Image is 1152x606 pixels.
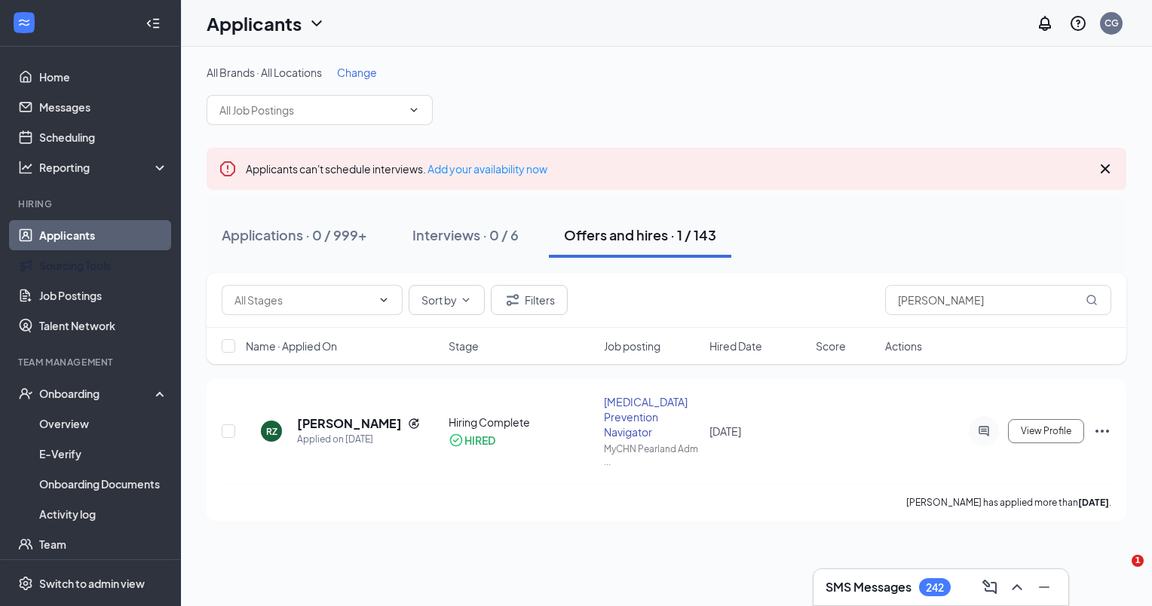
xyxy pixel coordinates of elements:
svg: Ellipses [1093,422,1111,440]
svg: Cross [1096,160,1114,178]
svg: ActiveChat [975,425,993,437]
div: Applications · 0 / 999+ [222,225,367,244]
a: Overview [39,409,168,439]
a: Onboarding Documents [39,469,168,499]
input: Search in offers and hires [885,285,1111,315]
h1: Applicants [207,11,302,36]
span: View Profile [1021,426,1071,436]
svg: CheckmarkCircle [449,433,464,448]
a: Sourcing Tools [39,250,168,280]
svg: UserCheck [18,386,33,401]
div: Team Management [18,356,165,369]
svg: WorkstreamLogo [17,15,32,30]
span: Actions [885,338,922,353]
a: Applicants [39,220,168,250]
svg: QuestionInfo [1069,14,1087,32]
svg: Filter [504,291,522,309]
svg: Analysis [18,160,33,175]
a: Activity log [39,499,168,529]
svg: ComposeMessage [981,578,999,596]
div: Reporting [39,160,169,175]
a: Add your availability now [427,162,547,176]
svg: Reapply [408,418,420,430]
svg: Settings [18,576,33,591]
a: Team [39,529,168,559]
svg: ChevronDown [378,294,390,306]
p: [PERSON_NAME] has applied more than . [906,496,1111,509]
input: All Stages [234,292,372,308]
span: Name · Applied On [246,338,337,353]
button: Minimize [1032,575,1056,599]
button: ComposeMessage [978,575,1002,599]
b: [DATE] [1078,497,1109,508]
div: MyCHN Pearland Adm ... [604,442,701,468]
input: All Job Postings [219,102,402,118]
button: Filter Filters [491,285,568,315]
svg: MagnifyingGlass [1086,294,1098,306]
button: View Profile [1008,419,1084,443]
div: HIRED [464,433,495,448]
span: 1 [1132,555,1144,567]
span: Applicants can't schedule interviews. [246,162,547,176]
span: Score [816,338,846,353]
a: Scheduling [39,122,168,152]
a: Home [39,62,168,92]
a: Job Postings [39,280,168,311]
svg: Minimize [1035,578,1053,596]
div: Switch to admin view [39,576,145,591]
svg: Notifications [1036,14,1054,32]
div: Hiring [18,197,165,210]
span: Hired Date [709,338,762,353]
span: Change [337,66,377,79]
span: Sort by [421,295,457,305]
h3: SMS Messages [826,579,911,595]
div: RZ [266,425,277,438]
span: [DATE] [709,424,741,438]
div: CG [1105,17,1119,29]
div: [MEDICAL_DATA] Prevention Navigator [604,394,701,439]
span: Stage [449,338,479,353]
a: Messages [39,92,168,122]
svg: ChevronDown [308,14,326,32]
iframe: Intercom live chat [1101,555,1137,591]
button: ChevronUp [1005,575,1029,599]
button: Sort byChevronDown [409,285,485,315]
svg: ChevronUp [1008,578,1026,596]
svg: Collapse [146,16,161,31]
div: Onboarding [39,386,155,401]
div: 242 [926,581,944,594]
div: Hiring Complete [449,415,594,430]
span: Job posting [604,338,660,353]
div: Applied on [DATE] [297,432,420,447]
div: Interviews · 0 / 6 [412,225,519,244]
a: E-Verify [39,439,168,469]
div: Offers and hires · 1 / 143 [564,225,716,244]
svg: Error [219,160,237,178]
a: Talent Network [39,311,168,341]
svg: ChevronDown [460,294,472,306]
h5: [PERSON_NAME] [297,415,402,432]
svg: ChevronDown [408,104,420,116]
span: All Brands · All Locations [207,66,322,79]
